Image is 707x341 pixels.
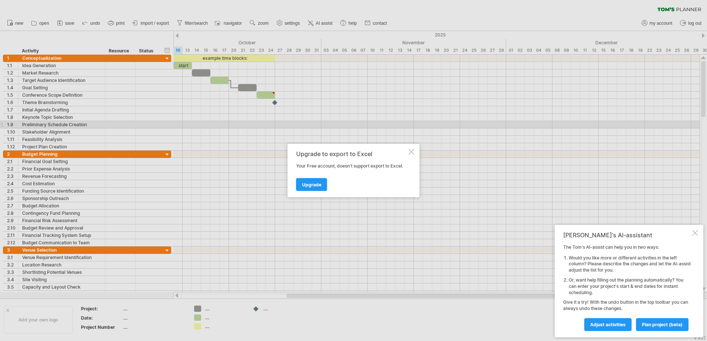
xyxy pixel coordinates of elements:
[296,163,407,169] div: Your Free account, doesn't support export to Excel.
[302,182,321,187] span: Upgrade
[569,255,691,273] li: Would you like more or different activities in the left column? Please describe the changes and l...
[590,322,626,327] span: Adjust activities
[569,277,691,296] li: Or, want help filling out the planning automatically? You can enter your project's start & end da...
[296,151,407,157] div: Upgrade to export to Excel
[642,322,683,327] span: plan project (beta)
[563,244,691,331] div: The Tom's AI-assist can help you in two ways: Give it a try! With the undo button in the top tool...
[563,231,691,239] div: [PERSON_NAME]'s AI-assistant
[296,178,327,191] a: Upgrade
[584,318,632,331] a: Adjust activities
[636,318,689,331] a: plan project (beta)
